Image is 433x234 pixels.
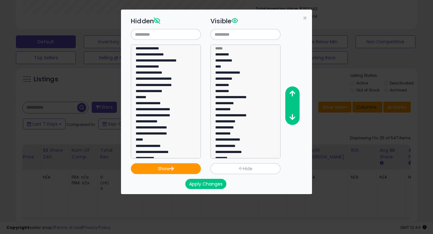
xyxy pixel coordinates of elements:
[210,163,280,174] button: Hide
[210,16,280,26] h3: Visible
[303,13,307,23] span: ×
[131,16,201,26] h3: Hidden
[185,179,226,189] button: Apply Changes
[131,163,201,174] button: Show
